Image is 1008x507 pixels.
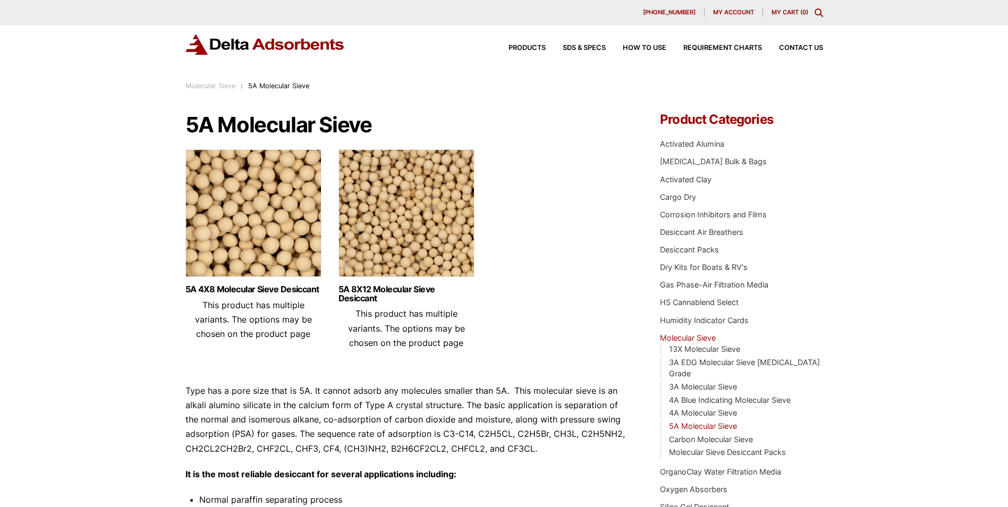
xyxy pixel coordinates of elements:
a: Requirement Charts [666,45,762,52]
a: [PHONE_NUMBER] [634,9,705,17]
span: : [241,82,243,90]
a: Molecular Sieve [185,82,235,90]
span: Contact Us [779,45,823,52]
a: 4A Molecular Sieve [669,408,737,417]
a: OrganoClay Water Filtration Media [660,467,781,476]
a: Oxygen Absorbers [660,485,727,494]
span: [PHONE_NUMBER] [643,10,696,15]
span: Requirement Charts [683,45,762,52]
a: Dry Kits for Boats & RV's [660,263,748,272]
a: Humidity Indicator Cards [660,316,749,325]
a: Activated Clay [660,175,711,184]
li: Normal paraffin separating process [199,493,629,507]
span: My account [713,10,754,15]
a: Contact Us [762,45,823,52]
span: This product has multiple variants. The options may be chosen on the product page [348,308,465,348]
a: 5A Molecular Sieve [669,421,737,430]
a: HS Cannablend Select [660,298,739,307]
span: How to Use [623,45,666,52]
a: 5A 8X12 Molecular Sieve Desiccant [338,285,475,303]
a: 3A Molecular Sieve [669,382,737,391]
a: 13X Molecular Sieve [669,344,740,353]
a: Corrosion Inhibitors and Films [660,210,767,219]
a: Molecular Sieve [660,333,716,342]
a: How to Use [606,45,666,52]
a: [MEDICAL_DATA] Bulk & Bags [660,157,767,166]
a: Products [492,45,546,52]
a: Carbon Molecular Sieve [669,435,753,444]
a: 4A Blue Indicating Molecular Sieve [669,395,791,404]
span: 5A Molecular Sieve [248,82,309,90]
a: Desiccant Air Breathers [660,227,743,236]
span: This product has multiple variants. The options may be chosen on the product page [195,300,312,339]
div: Toggle Modal Content [815,9,823,17]
a: Activated Alumina [660,139,724,148]
a: Gas Phase-Air Filtration Media [660,280,768,289]
a: My account [705,9,763,17]
span: SDS & SPECS [563,45,606,52]
a: Molecular Sieve Desiccant Packs [669,447,786,457]
a: 5A 4X8 Molecular Sieve Desiccant [185,285,321,294]
span: 0 [802,9,806,16]
p: Type has a pore size that is 5A. It cannot adsorb any molecules smaller than 5A. This molecular s... [185,384,629,456]
a: 3A EDG Molecular Sieve [MEDICAL_DATA] Grade [669,358,820,378]
span: Products [509,45,546,52]
a: SDS & SPECS [546,45,606,52]
h1: 5A Molecular Sieve [185,113,629,137]
a: My Cart (0) [772,9,808,16]
h4: Product Categories [660,113,823,126]
a: Desiccant Packs [660,245,719,254]
a: Cargo Dry [660,192,696,201]
img: Delta Adsorbents [185,34,345,55]
strong: It is the most reliable desiccant for several applications including: [185,469,456,479]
